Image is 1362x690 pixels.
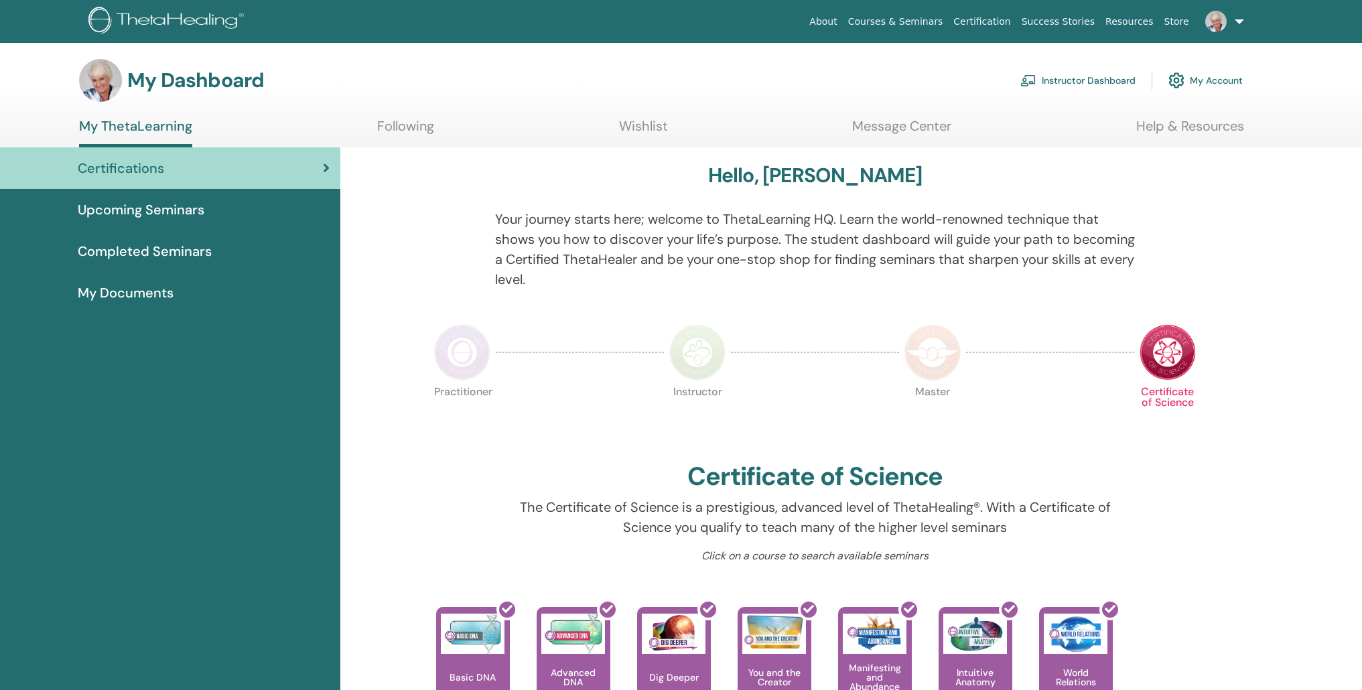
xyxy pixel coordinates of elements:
[1140,387,1196,443] p: Certificate of Science
[495,497,1135,537] p: The Certificate of Science is a prestigious, advanced level of ThetaHealing®. With a Certificate ...
[537,668,610,687] p: Advanced DNA
[708,163,923,188] h3: Hello, [PERSON_NAME]
[495,209,1135,289] p: Your journey starts here; welcome to ThetaLearning HQ. Learn the world-renowned technique that sh...
[78,158,164,178] span: Certifications
[495,548,1135,564] p: Click on a course to search available seminars
[1020,74,1036,86] img: chalkboard-teacher.svg
[904,324,961,381] img: Master
[843,9,949,34] a: Courses & Seminars
[1136,118,1244,144] a: Help & Resources
[948,9,1016,34] a: Certification
[804,9,842,34] a: About
[79,118,192,147] a: My ThetaLearning
[669,324,726,381] img: Instructor
[1016,9,1100,34] a: Success Stories
[742,614,806,650] img: You and the Creator
[1044,614,1107,654] img: World Relations
[79,59,122,102] img: default.jpg
[1168,66,1243,95] a: My Account
[541,614,605,654] img: Advanced DNA
[434,387,490,443] p: Practitioner
[669,387,726,443] p: Instructor
[1205,11,1227,32] img: default.jpg
[1159,9,1195,34] a: Store
[88,7,249,37] img: logo.png
[687,462,943,492] h2: Certificate of Science
[434,324,490,381] img: Practitioner
[1140,324,1196,381] img: Certificate of Science
[943,614,1007,654] img: Intuitive Anatomy
[1100,9,1159,34] a: Resources
[852,118,951,144] a: Message Center
[644,673,704,682] p: Dig Deeper
[1020,66,1136,95] a: Instructor Dashboard
[843,614,906,654] img: Manifesting and Abundance
[127,68,264,92] h3: My Dashboard
[939,668,1012,687] p: Intuitive Anatomy
[904,387,961,443] p: Master
[619,118,668,144] a: Wishlist
[441,614,504,654] img: Basic DNA
[738,668,811,687] p: You and the Creator
[78,283,174,303] span: My Documents
[642,614,705,654] img: Dig Deeper
[377,118,434,144] a: Following
[78,200,204,220] span: Upcoming Seminars
[1168,69,1184,92] img: cog.svg
[78,241,212,261] span: Completed Seminars
[1039,668,1113,687] p: World Relations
